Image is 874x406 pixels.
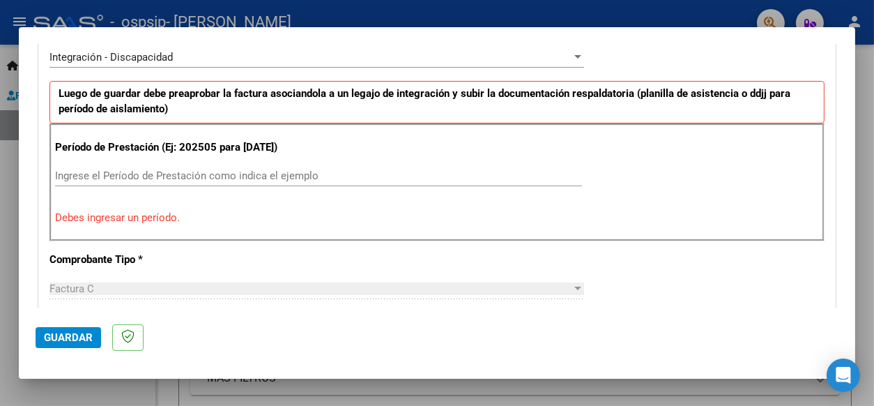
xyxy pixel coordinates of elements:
[55,140,284,156] p: Período de Prestación (Ej: 202505 para [DATE])
[36,327,101,348] button: Guardar
[55,210,819,226] p: Debes ingresar un período.
[44,331,93,344] span: Guardar
[49,252,282,268] p: Comprobante Tipo *
[49,51,173,63] span: Integración - Discapacidad
[827,359,860,392] div: Open Intercom Messenger
[49,283,94,295] span: Factura C
[59,87,790,116] strong: Luego de guardar debe preaprobar la factura asociandola a un legajo de integración y subir la doc...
